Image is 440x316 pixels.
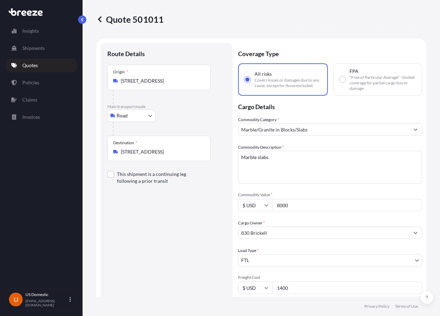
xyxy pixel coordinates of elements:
[14,296,18,303] span: U
[409,227,422,239] button: Show suggestions
[22,79,39,86] p: Policies
[107,109,155,122] button: Select transport
[272,199,422,211] input: Type amount
[25,292,68,297] p: US Domestic
[238,275,422,280] span: Freight Cost
[6,24,77,38] a: Insights
[238,96,422,116] p: Cargo Details
[238,43,422,63] p: Coverage Type
[350,68,358,75] span: FPA
[350,75,417,91] span: "Free of Particular Average" - limited coverage for partial cargo loss or damage
[107,104,226,109] p: Main transport mode
[22,114,40,120] p: Invoices
[238,247,259,254] span: Load Type
[6,110,77,124] a: Invoices
[6,76,77,89] a: Policies
[238,151,422,184] textarea: Marble slabs
[121,77,202,84] input: Origin
[6,59,77,72] a: Quotes
[121,148,202,155] input: Destination
[364,304,389,309] a: Privacy Policy
[6,41,77,55] a: Shipments
[241,257,249,264] span: FTL
[244,76,250,83] input: All risksCovers losses or damages due to any cause, except for those excluded
[25,299,68,307] p: [EMAIL_ADDRESS][DOMAIN_NAME]
[238,254,422,266] button: FTL
[117,112,128,119] span: Road
[409,123,422,136] button: Show suggestions
[238,144,284,151] label: Commodity Description
[107,50,145,58] p: Route Details
[255,71,272,77] span: All risks
[22,45,45,52] p: Shipments
[238,220,265,227] label: Cargo Owner
[238,123,409,136] input: Select a commodity type
[22,62,38,69] p: Quotes
[238,116,279,123] label: Commodity Category
[395,304,418,309] a: Terms of Use
[113,140,137,146] div: Destination
[22,96,37,103] p: Claims
[238,227,409,239] input: Full name
[117,171,205,185] label: This shipment is a continuing leg following a prior transit
[238,192,422,198] span: Commodity Value
[339,76,345,83] input: FPA"Free of Particular Average" - limited coverage for partial cargo loss or damage
[96,14,164,25] p: Quote 501011
[22,28,39,34] p: Insights
[113,69,128,75] div: Origin
[272,282,422,294] input: Enter amount
[255,77,322,88] span: Covers losses or damages due to any cause, except for those excluded
[6,93,77,107] a: Claims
